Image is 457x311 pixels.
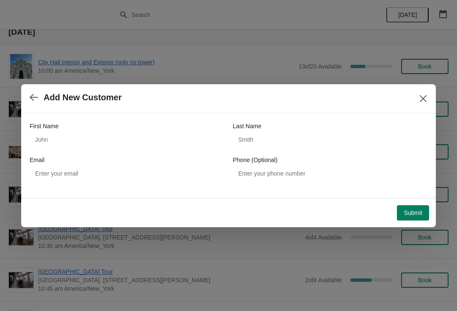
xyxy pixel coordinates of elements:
input: Smith [233,132,427,147]
button: Submit [397,205,429,220]
h2: Add New Customer [44,93,121,102]
input: John [30,132,224,147]
input: Enter your email [30,166,224,181]
label: First Name [30,122,58,130]
label: Last Name [233,122,262,130]
button: Close [416,91,431,106]
span: Submit [404,209,422,216]
input: Enter your phone number [233,166,427,181]
label: Email [30,156,44,164]
label: Phone (Optional) [233,156,278,164]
